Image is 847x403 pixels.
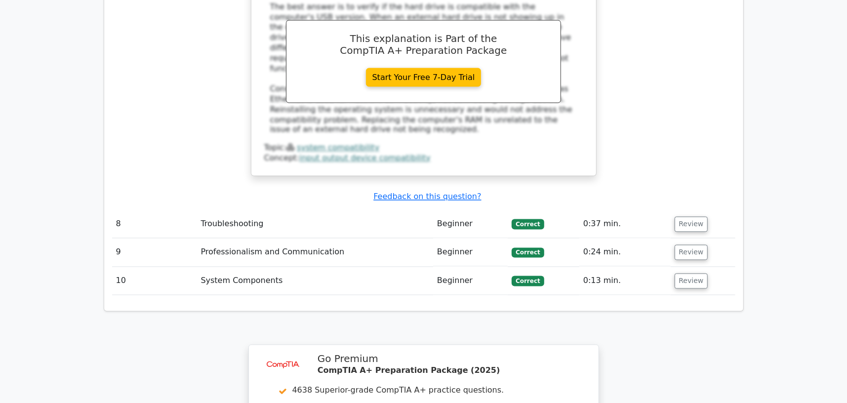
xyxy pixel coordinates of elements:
[264,154,583,164] div: Concept:
[433,210,508,239] td: Beginner
[433,267,508,295] td: Beginner
[675,217,708,232] button: Review
[299,154,431,163] a: input output device compatibility
[297,143,379,153] a: system compatibility
[579,267,671,295] td: 0:13 min.
[433,239,508,267] td: Beginner
[264,143,583,154] div: Topic:
[112,210,197,239] td: 8
[675,274,708,289] button: Review
[112,267,197,295] td: 10
[675,245,708,260] button: Review
[512,219,544,229] span: Correct
[512,276,544,286] span: Correct
[197,210,433,239] td: Troubleshooting
[270,2,577,135] div: The best answer is to verify if the hard drive is compatible with the computer's USB version. Whe...
[579,239,671,267] td: 0:24 min.
[197,267,433,295] td: System Components
[112,239,197,267] td: 9
[579,210,671,239] td: 0:37 min.
[512,248,544,258] span: Correct
[197,239,433,267] td: Professionalism and Communication
[373,192,481,201] a: Feedback on this question?
[366,68,482,87] a: Start Your Free 7-Day Trial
